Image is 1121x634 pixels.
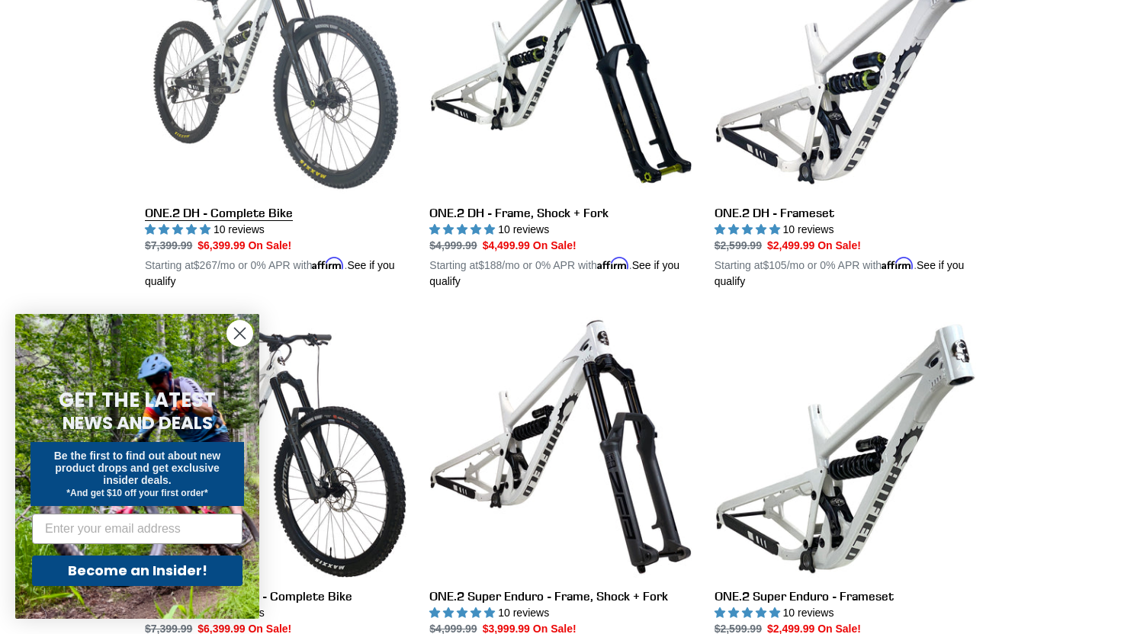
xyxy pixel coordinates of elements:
span: *And get $10 off your first order* [66,488,207,498]
span: Be the first to find out about new product drops and get exclusive insider deals. [54,450,221,486]
span: NEWS AND DEALS [63,411,213,435]
button: Close dialog [226,320,253,347]
input: Enter your email address [32,514,243,544]
span: GET THE LATEST [59,386,216,414]
button: Become an Insider! [32,556,243,586]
